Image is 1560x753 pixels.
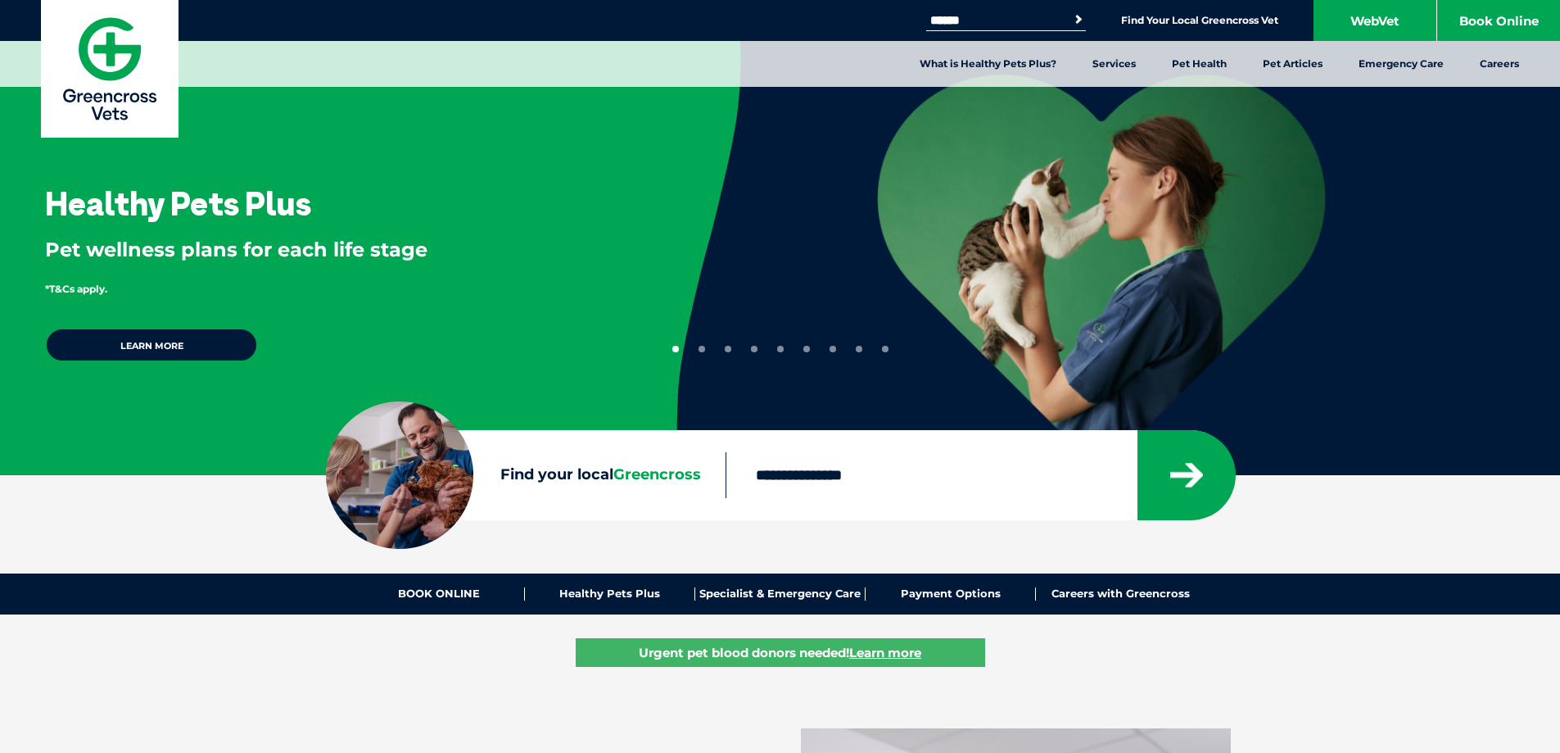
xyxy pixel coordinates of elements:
a: Services [1074,41,1154,87]
span: Greencross [613,465,701,483]
button: 6 of 9 [803,346,810,352]
a: Careers with Greencross [1036,587,1205,601]
a: Learn more [45,328,258,362]
a: Urgent pet blood donors needed!Learn more [576,638,985,667]
a: What is Healthy Pets Plus? [902,41,1074,87]
button: 7 of 9 [830,346,836,352]
button: Search [1070,11,1087,28]
a: Pet Health [1154,41,1245,87]
h3: Healthy Pets Plus [45,187,311,220]
button: 3 of 9 [725,346,731,352]
a: Careers [1462,41,1537,87]
a: Pet Articles [1245,41,1341,87]
a: Healthy Pets Plus [525,587,695,601]
button: 4 of 9 [751,346,757,352]
u: Learn more [849,645,921,660]
button: 5 of 9 [777,346,784,352]
a: Find Your Local Greencross Vet [1121,14,1278,27]
a: BOOK ONLINE [355,587,525,601]
label: Find your local [326,463,726,488]
a: Payment Options [866,587,1036,601]
a: Specialist & Emergency Care [695,587,866,601]
span: *T&Cs apply. [45,283,107,295]
button: 1 of 9 [672,346,679,352]
button: 8 of 9 [856,346,862,352]
a: Emergency Care [1341,41,1462,87]
p: Pet wellness plans for each life stage [45,236,623,264]
button: 9 of 9 [882,346,889,352]
button: 2 of 9 [699,346,705,352]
